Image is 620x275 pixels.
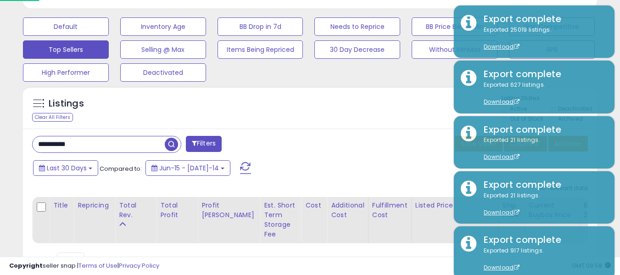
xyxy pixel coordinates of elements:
[119,261,159,270] a: Privacy Policy
[53,201,70,210] div: Title
[201,201,256,220] div: Profit [PERSON_NAME]
[23,63,109,82] button: High Performer
[477,233,608,247] div: Export complete
[32,113,73,122] div: Clear All Filters
[477,12,608,26] div: Export complete
[510,115,543,123] label: Out of Stock
[305,201,323,210] div: Cost
[484,208,519,216] a: Download
[477,247,608,272] div: Exported 917 listings.
[314,17,400,36] button: Needs to Reprice
[477,123,608,136] div: Export complete
[477,178,608,191] div: Export complete
[39,256,105,264] span: Show: entries
[477,136,608,162] div: Exported 21 listings.
[558,115,583,123] label: Archived
[33,160,98,176] button: Last 30 Days
[145,160,230,176] button: Jun-15 - [DATE]-14
[477,26,608,51] div: Exported 25019 listings.
[477,81,608,107] div: Exported 627 listings.
[264,201,297,239] div: Est. Short Term Storage Fee
[23,17,109,36] button: Default
[477,191,608,217] div: Exported 21 listings.
[412,17,497,36] button: BB Price Below Min
[23,40,109,59] button: Top Sellers
[120,40,206,59] button: Selling @ Max
[372,201,408,220] div: Fulfillment Cost
[47,163,87,173] span: Last 30 Days
[484,43,519,51] a: Download
[120,17,206,36] button: Inventory Age
[49,97,84,110] h5: Listings
[314,40,400,59] button: 30 Day Decrease
[484,98,519,106] a: Download
[186,136,222,152] button: Filters
[9,262,159,270] div: seller snap | |
[160,201,194,220] div: Total Profit
[477,67,608,81] div: Export complete
[484,153,519,161] a: Download
[78,261,117,270] a: Terms of Use
[218,17,303,36] button: BB Drop in 7d
[484,264,519,271] a: Download
[218,40,303,59] button: Items Being Repriced
[120,63,206,82] button: Deactivated
[331,201,364,220] div: Additional Cost
[119,201,152,220] div: Total Rev.
[9,261,43,270] strong: Copyright
[412,40,497,59] button: Without MinMax
[100,164,142,173] span: Compared to:
[159,163,219,173] span: Jun-15 - [DATE]-14
[78,201,111,210] div: Repricing
[415,201,495,210] div: Listed Price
